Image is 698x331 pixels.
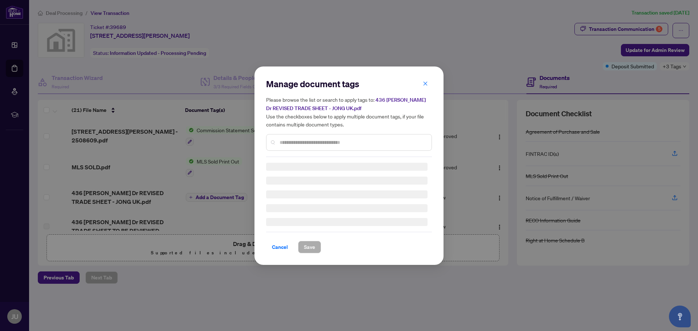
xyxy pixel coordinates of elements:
[298,241,321,253] button: Save
[669,306,691,327] button: Open asap
[423,81,428,86] span: close
[266,97,426,112] span: 436 [PERSON_NAME] Dr REVISED TRADE SHEET - JONG UK.pdf
[266,78,432,90] h2: Manage document tags
[266,241,294,253] button: Cancel
[266,96,432,128] h5: Please browse the list or search to apply tags to: Use the checkboxes below to apply multiple doc...
[272,241,288,253] span: Cancel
